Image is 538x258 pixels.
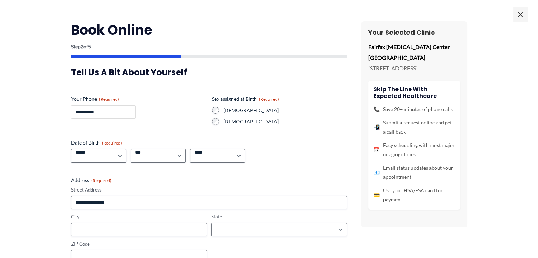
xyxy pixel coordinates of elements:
[81,43,83,49] span: 2
[374,105,455,114] li: Save 20+ minutes of phone calls
[368,42,460,63] p: Fairfax [MEDICAL_DATA] Center [GEOGRAPHIC_DATA]
[223,107,347,114] label: [DEMOGRAPHIC_DATA]
[71,67,347,78] h3: Tell us a bit about yourself
[374,190,380,200] span: 💳
[91,178,111,183] span: (Required)
[71,21,347,39] h2: Book Online
[513,7,527,21] span: ×
[374,186,455,204] li: Use your HSA/FSA card for payment
[374,105,380,114] span: 📞
[71,177,111,184] legend: Address
[374,118,455,136] li: Submit a request online and get a call back
[374,163,455,182] li: Email status updates about your appointment
[71,139,122,146] legend: Date of Birth
[71,95,206,102] label: Your Phone
[374,86,455,99] h4: Skip the line with Expected Healthcare
[99,96,119,102] span: (Required)
[374,123,380,132] span: 📲
[71,241,207,247] label: ZIP Code
[211,213,347,220] label: State
[259,96,279,102] span: (Required)
[223,118,347,125] label: [DEMOGRAPHIC_DATA]
[88,43,91,49] span: 5
[368,63,460,74] p: [STREET_ADDRESS]
[71,187,347,193] label: Street Address
[368,28,460,36] h3: Your Selected Clinic
[374,141,455,159] li: Easy scheduling with most major imaging clinics
[374,168,380,177] span: 📧
[374,145,380,154] span: 📅
[212,95,279,102] legend: Sex assigned at Birth
[102,140,122,146] span: (Required)
[71,213,207,220] label: City
[71,44,347,49] p: Step of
